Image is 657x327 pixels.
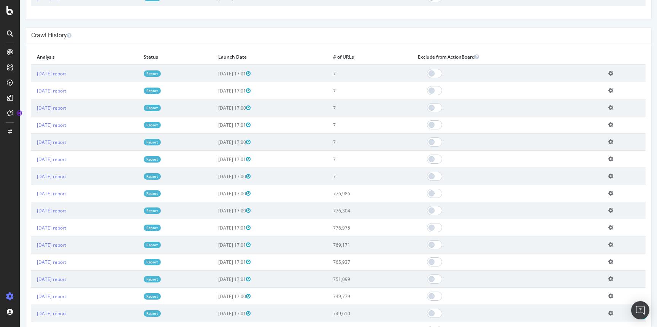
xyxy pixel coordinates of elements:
td: 7 [308,99,392,116]
a: Report [124,207,141,214]
a: [DATE] report [17,276,46,282]
a: Report [124,242,141,248]
td: 7 [308,82,392,99]
a: [DATE] report [17,242,46,248]
a: [DATE] report [17,310,46,317]
a: Report [124,310,141,317]
a: Report [124,173,141,180]
a: [DATE] report [17,225,46,231]
span: [DATE] 17:01 [198,242,231,248]
th: # of URLs [308,49,392,65]
a: Report [124,122,141,128]
a: Report [124,190,141,197]
a: [DATE] report [17,70,46,77]
td: 7 [308,65,392,82]
td: 749,779 [308,288,392,305]
a: Report [124,225,141,231]
td: 7 [308,168,392,185]
td: 7 [308,116,392,134]
a: Report [124,88,141,94]
td: 765,937 [308,254,392,271]
a: [DATE] report [17,88,46,94]
a: Report [124,70,141,77]
span: [DATE] 17:01 [198,122,231,128]
a: Report [124,276,141,282]
td: 776,986 [308,185,392,202]
span: [DATE] 17:01 [198,259,231,265]
td: 749,610 [308,305,392,322]
a: [DATE] report [17,156,46,163]
td: 769,171 [308,236,392,254]
a: [DATE] report [17,207,46,214]
td: 751,099 [308,271,392,288]
a: [DATE] report [17,173,46,180]
span: [DATE] 17:00 [198,173,231,180]
span: [DATE] 17:01 [198,310,231,317]
td: 776,975 [308,219,392,236]
a: Report [124,139,141,145]
a: Report [124,156,141,163]
a: [DATE] report [17,139,46,145]
th: Analysis [11,49,118,65]
a: [DATE] report [17,122,46,128]
div: Open Intercom Messenger [631,301,649,319]
span: [DATE] 17:01 [198,156,231,163]
td: 776,304 [308,202,392,219]
a: [DATE] report [17,259,46,265]
a: Report [124,259,141,265]
span: [DATE] 17:00 [198,190,231,197]
a: [DATE] report [17,190,46,197]
span: [DATE] 17:00 [198,207,231,214]
span: [DATE] 17:00 [198,105,231,111]
td: 7 [308,151,392,168]
a: Report [124,105,141,111]
a: [DATE] report [17,105,46,111]
span: [DATE] 17:01 [198,276,231,282]
span: [DATE] 17:00 [198,293,231,300]
a: Report [124,293,141,300]
td: 7 [308,134,392,151]
a: [DATE] report [17,293,46,300]
span: [DATE] 17:01 [198,88,231,94]
span: [DATE] 17:01 [198,70,231,77]
th: Status [118,49,193,65]
th: Launch Date [193,49,308,65]
h4: Crawl History [11,32,626,39]
span: [DATE] 17:01 [198,225,231,231]
div: Tooltip anchor [16,110,23,116]
th: Exclude from ActionBoard [392,49,583,65]
span: [DATE] 17:00 [198,139,231,145]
